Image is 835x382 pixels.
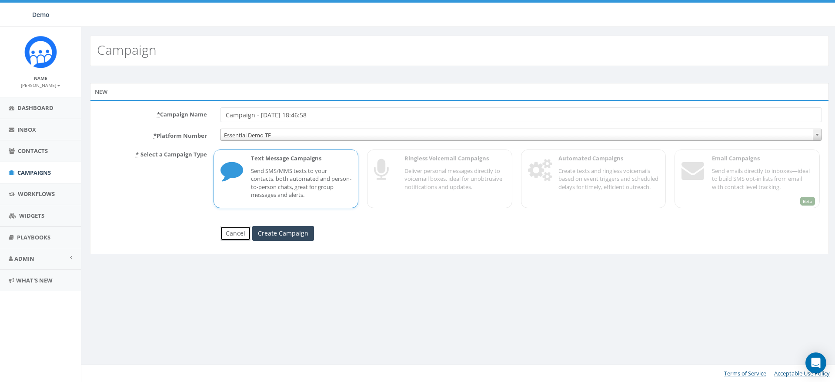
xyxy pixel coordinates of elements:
[17,104,53,112] span: Dashboard
[24,36,57,68] img: Icon_1.png
[18,190,55,198] span: Workflows
[220,107,822,122] input: Enter Campaign Name
[17,169,51,176] span: Campaigns
[251,167,352,199] p: Send SMS/MMS texts to your contacts, both automated and person-to-person chats, great for group m...
[19,212,44,219] span: Widgets
[90,83,829,100] div: New
[97,43,157,57] h2: Campaign
[21,81,60,89] a: [PERSON_NAME]
[17,126,36,133] span: Inbox
[774,369,830,377] a: Acceptable Use Policy
[252,226,314,241] input: Create Campaign
[16,276,53,284] span: What's New
[220,226,251,241] a: Cancel
[157,110,160,118] abbr: required
[21,82,60,88] small: [PERSON_NAME]
[90,107,214,119] label: Campaign Name
[17,233,50,241] span: Playbooks
[220,129,822,141] span: Essential Demo TF
[34,75,47,81] small: Name
[220,129,822,141] span: Essential Demo TF
[154,132,157,140] abbr: required
[32,10,50,19] span: Demo
[251,154,352,163] p: Text Message Campaigns
[800,197,815,206] span: Beta
[805,352,826,373] div: Open Intercom Messenger
[18,147,48,155] span: Contacts
[90,129,214,140] label: Platform Number
[724,369,766,377] a: Terms of Service
[140,150,207,158] span: Select a Campaign Type
[14,255,34,262] span: Admin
